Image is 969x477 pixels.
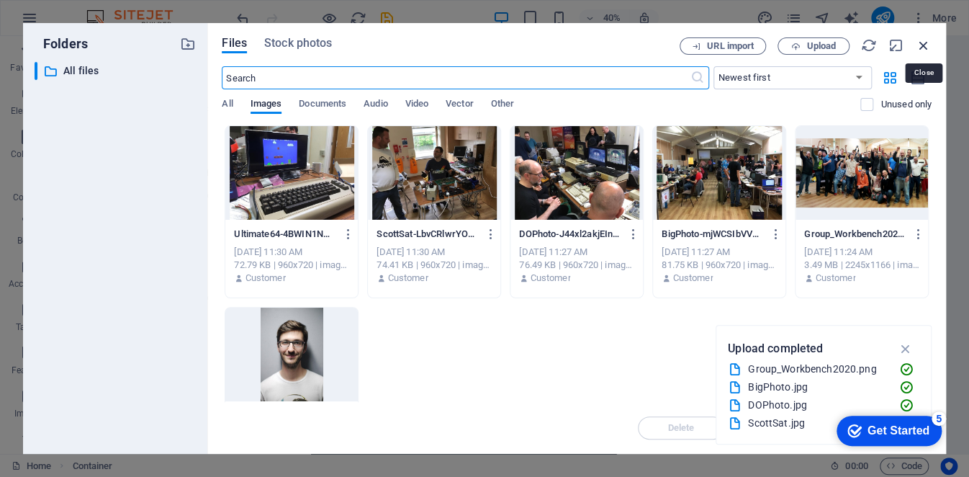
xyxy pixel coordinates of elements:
[662,228,763,241] p: BigPhoto-mjWCSIbVVJwolUocVaeiWg.jpg
[748,415,888,432] div: ScottSat.jpg
[888,37,904,53] i: Minimize
[63,63,170,79] p: All files
[680,37,766,55] button: URL import
[748,361,888,378] div: Group_Workbench2020.png
[222,35,247,52] span: Files
[251,95,282,115] span: Images
[491,95,514,115] span: Other
[222,95,233,115] span: All
[234,228,335,241] p: Ultimate64-4BWIN1NwNJP6TaCO1c_LAA.jpg
[387,272,428,285] p: Customer
[861,37,877,53] i: Reload
[815,272,855,285] p: Customer
[264,35,332,52] span: Stock photos
[42,16,104,29] div: Get Started
[299,95,346,115] span: Documents
[748,379,888,396] div: BigPhoto.jpg
[234,246,349,259] div: [DATE] 11:30 AM
[672,272,713,285] p: Customer
[519,246,634,259] div: [DATE] 11:27 AM
[35,35,88,53] p: Folders
[519,228,621,241] p: DOPhoto-J44xl2akjEIn3k-D8fTg3w.jpg
[804,246,919,259] div: [DATE] 11:24 AM
[662,246,777,259] div: [DATE] 11:27 AM
[662,259,777,272] div: 81.75 KB | 960x720 | image/jpeg
[707,42,754,50] span: URL import
[180,36,196,52] i: Create new folder
[748,397,888,414] div: DOPhoto.jpg
[234,259,349,272] div: 72.79 KB | 960x720 | image/jpeg
[377,259,492,272] div: 74.41 KB | 960x720 | image/jpeg
[804,228,906,241] p: Group_Workbench2020-sY1jDpqrddzVTsKdF5HfHw.png
[778,37,849,55] button: Upload
[107,3,121,17] div: 5
[377,228,478,241] p: ScottSat-LbvCRlwrYORcv2qc7UV-1g.jpg
[377,246,492,259] div: [DATE] 11:30 AM
[12,7,117,37] div: Get Started 5 items remaining, 0% complete
[405,95,428,115] span: Video
[530,272,570,285] p: Customer
[245,272,286,285] p: Customer
[35,62,37,80] div: ​
[728,339,823,358] p: Upload completed
[364,95,387,115] span: Audio
[804,259,919,272] div: 3.49 MB | 2245x1166 | image/png
[519,259,634,272] div: 76.49 KB | 960x720 | image/jpeg
[222,66,690,89] input: Search
[806,42,836,50] span: Upload
[880,98,932,111] p: Displays only files that are not in use on the website. Files added during this session can still...
[446,95,474,115] span: Vector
